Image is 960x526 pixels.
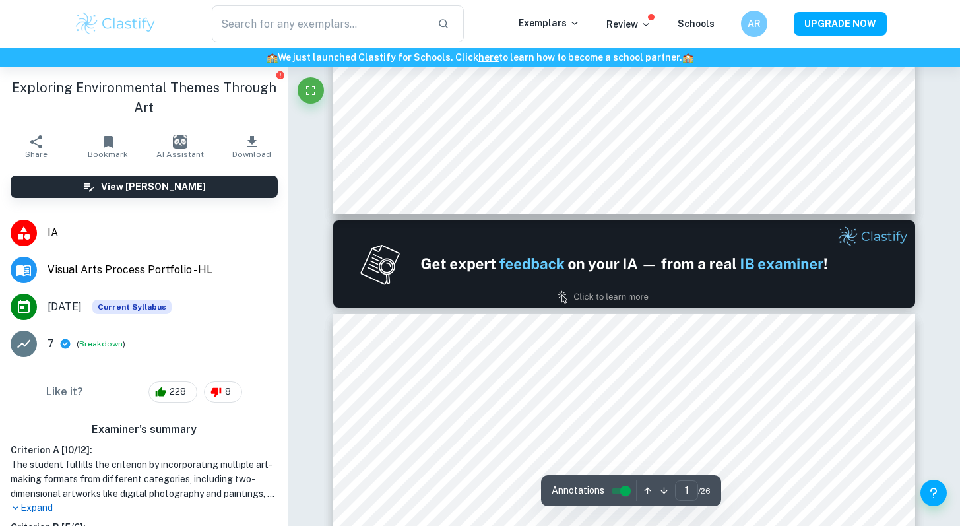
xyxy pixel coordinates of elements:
[173,135,187,149] img: AI Assistant
[48,336,54,352] p: 7
[92,300,172,314] span: Current Syllabus
[72,128,144,165] button: Bookmark
[267,52,278,63] span: 🏫
[92,300,172,314] div: This exemplar is based on the current syllabus. Feel free to refer to it for inspiration/ideas wh...
[11,443,278,457] h6: Criterion A [ 10 / 12 ]:
[46,384,83,400] h6: Like it?
[794,12,887,36] button: UPGRADE NOW
[606,17,651,32] p: Review
[232,150,271,159] span: Download
[162,385,193,399] span: 228
[216,128,288,165] button: Download
[144,128,216,165] button: AI Assistant
[48,225,278,241] span: IA
[333,220,915,308] img: Ad
[212,5,428,42] input: Search for any exemplars...
[11,457,278,501] h1: The student fulfills the criterion by incorporating multiple art-making formats from different ca...
[74,11,158,37] img: Clastify logo
[156,150,204,159] span: AI Assistant
[218,385,238,399] span: 8
[746,16,761,31] h6: AR
[682,52,693,63] span: 🏫
[3,50,957,65] h6: We just launched Clastify for Schools. Click to learn how to become a school partner.
[741,11,767,37] button: AR
[478,52,499,63] a: here
[88,150,128,159] span: Bookmark
[48,262,278,278] span: Visual Arts Process Portfolio - HL
[101,180,206,194] h6: View [PERSON_NAME]
[11,78,278,117] h1: Exploring Environmental Themes Through Art
[698,485,711,497] span: / 26
[552,484,604,498] span: Annotations
[11,176,278,198] button: View [PERSON_NAME]
[298,77,324,104] button: Fullscreen
[11,501,278,515] p: Expand
[519,16,580,30] p: Exemplars
[25,150,48,159] span: Share
[276,70,286,80] button: Report issue
[77,338,125,350] span: ( )
[678,18,715,29] a: Schools
[79,338,123,350] button: Breakdown
[204,381,242,403] div: 8
[5,422,283,438] h6: Examiner's summary
[48,299,82,315] span: [DATE]
[920,480,947,506] button: Help and Feedback
[148,381,197,403] div: 228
